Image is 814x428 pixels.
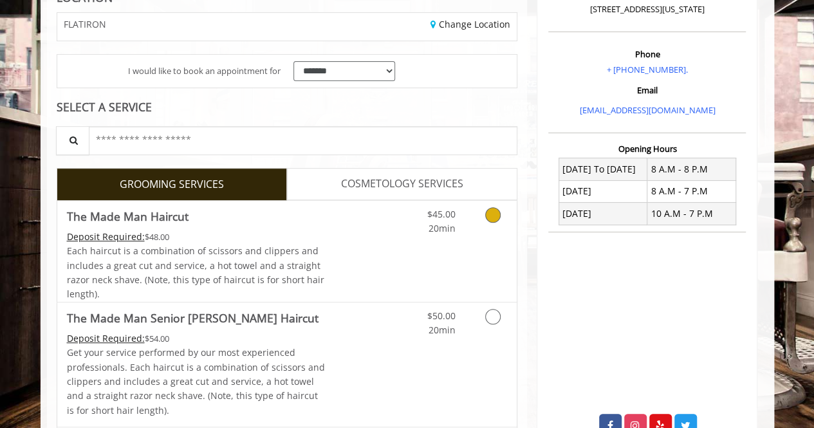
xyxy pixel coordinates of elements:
[57,101,518,113] div: SELECT A SERVICE
[67,332,145,344] span: This service needs some Advance to be paid before we block your appointment
[67,346,326,418] p: Get your service performed by our most experienced professionals. Each haircut is a combination o...
[64,19,106,29] span: FLATIRON
[551,3,743,16] p: [STREET_ADDRESS][US_STATE]
[427,310,455,322] span: $50.00
[120,176,224,193] span: GROOMING SERVICES
[427,208,455,220] span: $45.00
[430,18,510,30] a: Change Location
[67,230,326,244] div: $48.00
[559,203,647,225] td: [DATE]
[551,86,743,95] h3: Email
[607,64,688,75] a: + [PHONE_NUMBER].
[647,203,736,225] td: 10 A.M - 7 P.M
[56,126,89,155] button: Service Search
[128,64,281,78] span: I would like to book an appointment for
[67,207,189,225] b: The Made Man Haircut
[647,158,736,180] td: 8 A.M - 8 P.M
[67,230,145,243] span: This service needs some Advance to be paid before we block your appointment
[341,176,463,192] span: COSMETOLOGY SERVICES
[428,324,455,336] span: 20min
[548,144,746,153] h3: Opening Hours
[647,180,736,202] td: 8 A.M - 7 P.M
[67,331,326,346] div: $54.00
[551,50,743,59] h3: Phone
[67,309,319,327] b: The Made Man Senior [PERSON_NAME] Haircut
[428,222,455,234] span: 20min
[67,245,324,300] span: Each haircut is a combination of scissors and clippers and includes a great cut and service, a ho...
[559,158,647,180] td: [DATE] To [DATE]
[559,180,647,202] td: [DATE]
[579,104,715,116] a: [EMAIL_ADDRESS][DOMAIN_NAME]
